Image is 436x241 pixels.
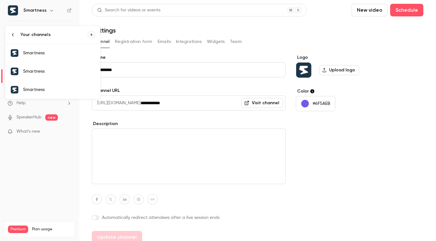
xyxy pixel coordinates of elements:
img: Smartness [11,68,18,75]
div: Your channels [21,32,88,38]
div: Smartness [23,50,95,56]
div: Smartness [23,87,95,93]
img: Smartness [11,86,18,93]
div: Smartness [23,68,95,75]
img: Smartness [11,49,18,57]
